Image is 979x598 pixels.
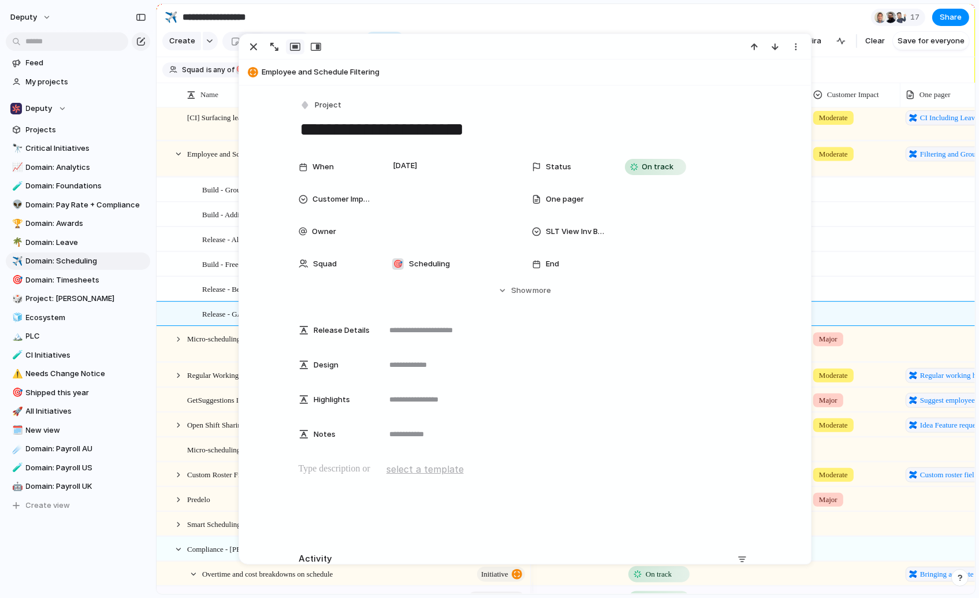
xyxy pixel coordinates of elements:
span: 17 [910,12,923,23]
span: Moderate [819,148,848,159]
span: select a template [386,462,464,476]
span: SLT View Inv Bucket [546,226,606,237]
a: 🧪Domain: Foundations [6,177,150,195]
a: ☄️Domain: Payroll AU [6,440,150,458]
button: 📈 [10,162,22,173]
span: Release - Alpha Begins [202,232,273,246]
div: 📈Domain: Analytics [6,159,150,176]
div: 🎯Domain: Timesheets [6,272,150,289]
button: Save for everyone [893,32,969,50]
button: ⚠️ [10,368,22,380]
a: ✈️Domain: Scheduling [6,252,150,270]
span: Open Shift Sharing [187,417,245,430]
span: Name [200,89,218,101]
a: 🏆Domain: Awards [6,215,150,232]
button: 🗓️ [10,425,22,436]
button: ☄️ [10,443,22,455]
div: 🎯 [236,65,245,75]
span: Build - Grouping Similar Shifts [202,183,297,196]
button: Group [410,32,458,50]
button: Clear [861,32,889,50]
button: isany of [204,64,237,76]
span: deputy [10,12,37,23]
span: Overtime and cost breakdowns on schedule [202,566,333,580]
button: 🏆 [10,218,22,229]
span: PLC [26,330,146,342]
button: deputy [5,8,57,27]
span: Customer Impact [827,89,879,101]
button: 🧪 [10,350,22,361]
button: ✈️ [10,255,22,267]
a: 🎲Project: [PERSON_NAME] [6,290,150,307]
button: 🎯 [10,387,22,399]
a: 🗓️New view [6,422,150,439]
span: Squad [313,258,337,270]
span: One pager [546,194,584,205]
span: Employee and Schedule Filtering [187,146,288,159]
span: Squad [182,65,204,75]
div: 🎲 [12,292,20,306]
span: New view [26,425,146,436]
a: 🎯Shipped this year [6,384,150,402]
span: more [533,285,551,296]
span: On track [646,568,672,580]
button: Share [932,9,969,26]
div: 🎯 [12,273,20,287]
div: 👽 [12,198,20,211]
div: 🚀 [12,405,20,418]
span: Domain: Pay Rate + Compliance [26,199,146,211]
a: My projects [6,73,150,91]
a: 🚀All Initiatives [6,403,150,420]
button: 🎯 [10,274,22,286]
a: 🧪Domain: Payroll US [6,459,150,477]
button: Project [297,97,345,114]
div: 🧊 [12,311,20,324]
div: ⚠️ [12,367,20,381]
button: Collapse [463,32,521,50]
span: Release - GA Completes [202,307,276,320]
span: Needs Change Notice [26,368,146,380]
span: Project [315,99,341,111]
span: Projects [26,124,146,136]
button: 🚀 [10,406,22,417]
button: 🌴 [10,237,22,248]
button: Employee and Schedule Filtering [244,63,806,81]
span: End [546,258,559,270]
span: Deputy [26,103,53,114]
span: Owner [312,226,336,237]
button: 🤖 [10,481,22,492]
span: initiative [481,566,508,582]
button: 🧪 [10,180,22,192]
span: My projects [26,76,146,88]
div: 🧊Ecosystem [6,309,150,326]
span: Build - Freezing of Open and Empty shift rows [202,257,344,270]
button: Deputy [6,100,150,117]
button: Create view [6,497,150,514]
span: Domain: Scheduling [26,255,146,267]
div: 🏔️ [12,330,20,343]
span: Show [511,285,532,296]
div: 👽Domain: Pay Rate + Compliance [6,196,150,214]
span: Domain: Timesheets [26,274,146,286]
span: Moderate [819,419,848,430]
a: 🔭Critical Initiatives [6,140,150,157]
span: Scheduling [409,258,450,270]
a: 🌴Domain: Leave [6,234,150,251]
span: Save for everyone [898,35,965,47]
span: Customer Impact [312,194,373,205]
div: 🧪 [12,348,20,362]
button: 🎯🗓️2 teams [236,64,285,76]
span: Clear [865,35,885,47]
span: On track [642,161,674,173]
span: Domain: Payroll AU [26,443,146,455]
div: 🎯 [392,258,404,270]
button: 🧪 [10,462,22,474]
div: 🏔️PLC [6,328,150,345]
div: ✈️ [12,255,20,268]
